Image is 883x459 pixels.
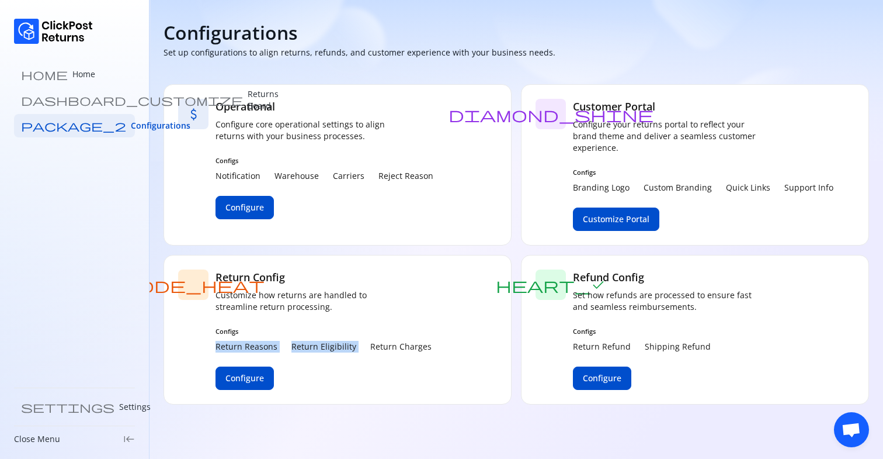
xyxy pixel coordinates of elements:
a: settings Settings [14,395,135,419]
p: Shipping Refund [645,341,711,353]
span: attach_money [186,106,201,122]
h5: Operational [215,99,433,114]
p: Reject Reason [378,170,433,182]
span: Configure [225,372,264,384]
span: keyboard_tab_rtl [123,433,135,445]
p: Close Menu [14,433,60,445]
img: Logo [14,19,93,44]
p: Carriers [333,170,364,182]
div: Open chat [834,412,869,447]
p: Customize how returns are handled to streamline return processing. [215,289,402,313]
p: Support Info [784,182,833,194]
p: Set up configurations to align returns, refunds, and customer experience with your business needs. [164,47,555,58]
span: Configurations [131,120,190,132]
a: home Home [14,63,135,86]
h5: Customer Portal [573,99,833,114]
p: Configure your returns portal to reflect your brand theme and deliver a seamless customer experie... [573,119,760,154]
span: mode_heat [123,277,265,293]
div: Close Menukeyboard_tab_rtl [14,433,135,445]
p: Branding Logo [573,182,630,194]
p: Quick Links [726,182,770,194]
p: Custom Branding [644,182,712,194]
span: Configs [573,327,760,336]
span: home [21,68,68,80]
span: heart_check [496,277,606,293]
span: Configure [583,372,621,384]
p: Returns Board [248,88,279,112]
span: diamond_shine [449,106,653,122]
p: Warehouse [274,170,319,182]
h4: Configurations [164,21,298,44]
p: Return Refund [573,341,631,353]
p: Home [72,68,95,80]
p: Notification [215,170,260,182]
a: package_2 Configurations [14,114,135,137]
span: Configure [225,202,264,213]
span: Configs [573,168,833,177]
p: Return Charges [370,341,432,353]
span: package_2 [21,120,126,132]
a: dashboard_customize Returns Board [14,88,135,112]
h5: Refund Config [573,270,760,285]
p: Return Eligibility [291,341,356,353]
button: Configure [573,367,631,390]
button: Configure [215,196,274,219]
p: Settings [119,401,151,413]
span: Configs [215,327,432,336]
p: Configure core operational settings to align returns with your business processes. [215,119,402,142]
span: Configs [215,156,433,165]
h5: Return Config [215,270,432,285]
button: Customize Portal [573,208,659,231]
p: Return Reasons [215,341,277,353]
p: Set how refunds are processed to ensure fast and seamless reimbursements. [573,289,760,313]
span: settings [21,401,114,413]
span: dashboard_customize [21,94,243,106]
button: Configure [215,367,274,390]
span: Customize Portal [583,213,649,225]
